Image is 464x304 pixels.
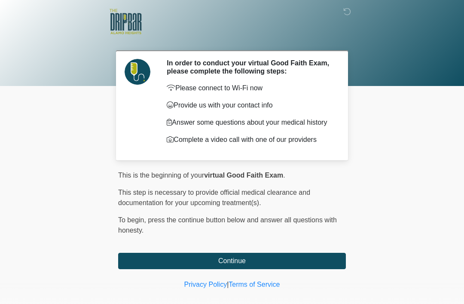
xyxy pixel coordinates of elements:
p: Complete a video call with one of our providers [167,135,333,145]
h2: In order to conduct your virtual Good Faith Exam, please complete the following steps: [167,59,333,75]
span: This is the beginning of your [118,172,204,179]
img: Agent Avatar [125,59,150,85]
p: Answer some questions about your medical history [167,117,333,128]
a: Terms of Service [229,281,280,288]
a: Privacy Policy [184,281,227,288]
span: . [283,172,285,179]
span: press the continue button below and answer all questions with honesty. [118,216,337,234]
strong: virtual Good Faith Exam [204,172,283,179]
img: The DRIPBaR - Alamo Heights Logo [110,6,142,37]
span: This step is necessary to provide official medical clearance and documentation for your upcoming ... [118,189,310,206]
p: Provide us with your contact info [167,100,333,111]
span: To begin, [118,216,148,224]
button: Continue [118,253,346,269]
p: Please connect to Wi-Fi now [167,83,333,93]
a: | [227,281,229,288]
